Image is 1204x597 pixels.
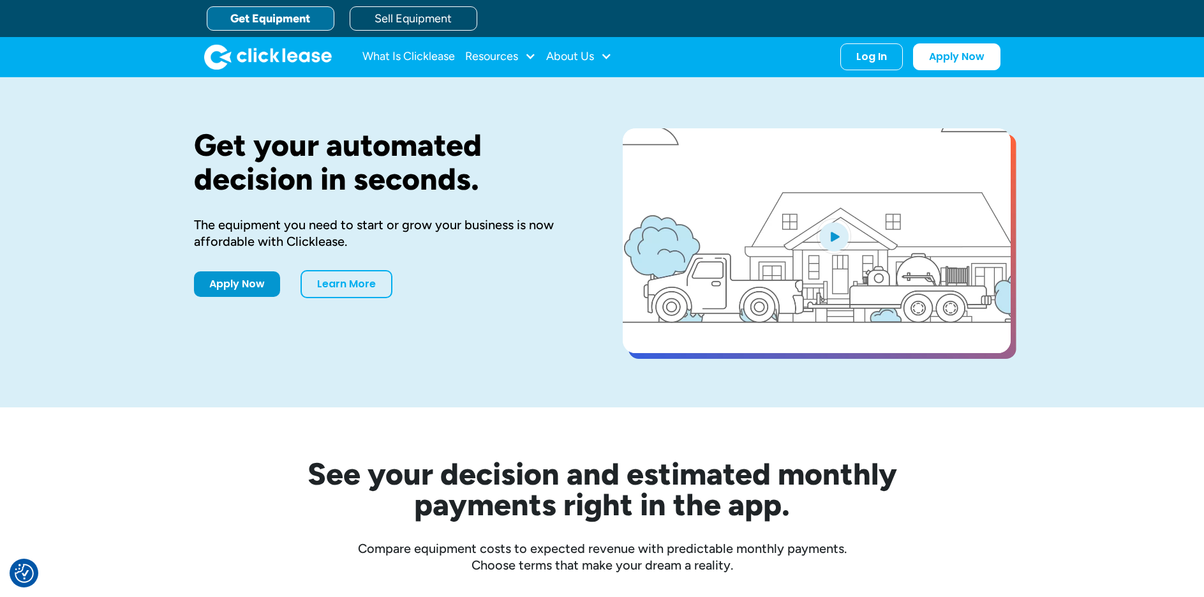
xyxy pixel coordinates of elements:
[15,564,34,583] img: Revisit consent button
[207,6,334,31] a: Get Equipment
[856,50,887,63] div: Log In
[194,271,280,297] a: Apply Now
[817,218,851,254] img: Blue play button logo on a light blue circular background
[913,43,1000,70] a: Apply Now
[350,6,477,31] a: Sell Equipment
[362,44,455,70] a: What Is Clicklease
[204,44,332,70] a: home
[546,44,612,70] div: About Us
[301,270,392,298] a: Learn More
[204,44,332,70] img: Clicklease logo
[245,458,960,520] h2: See your decision and estimated monthly payments right in the app.
[194,540,1011,573] div: Compare equipment costs to expected revenue with predictable monthly payments. Choose terms that ...
[623,128,1011,353] a: open lightbox
[194,216,582,250] div: The equipment you need to start or grow your business is now affordable with Clicklease.
[15,564,34,583] button: Consent Preferences
[465,44,536,70] div: Resources
[194,128,582,196] h1: Get your automated decision in seconds.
